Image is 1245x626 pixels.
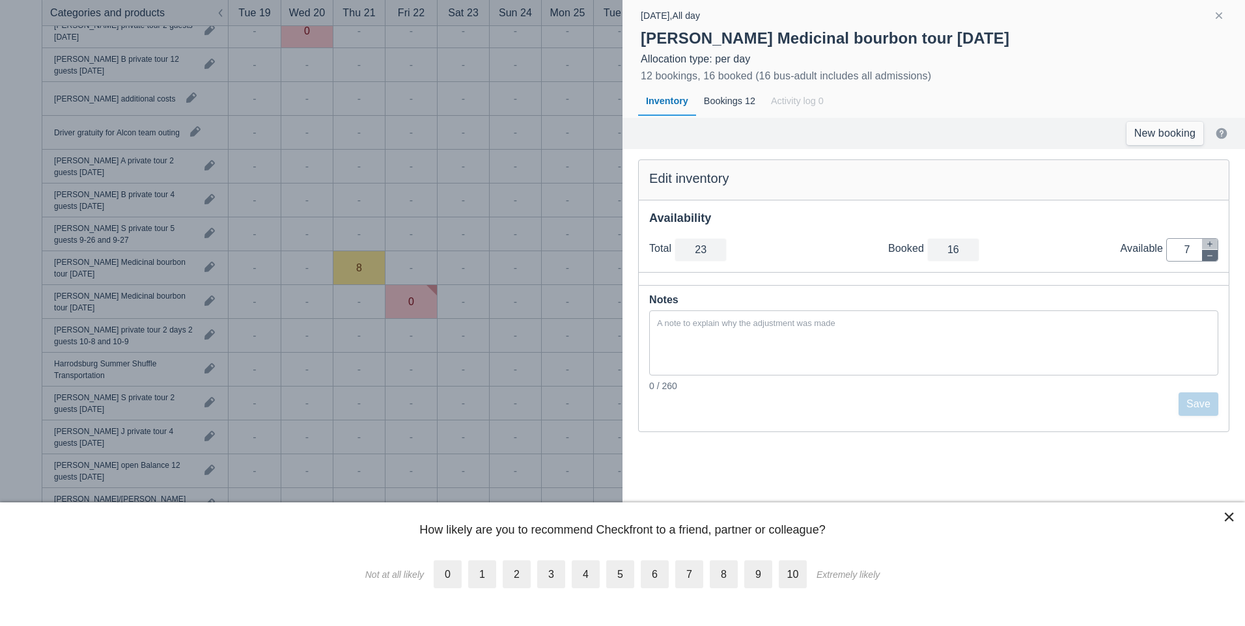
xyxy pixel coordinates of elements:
div: [DATE] , All day [641,8,700,23]
label: 3 [537,560,565,588]
label: 1 [468,560,496,588]
label: 5 [606,560,634,588]
label: 7 [675,560,703,588]
div: Edit inventory [649,170,1218,187]
label: 0 [434,560,462,588]
label: 4 [572,560,600,588]
div: Allocation type: per day [641,53,1227,66]
label: 10 [779,560,807,588]
div: Not at all likely [365,569,424,580]
div: Extremely likely [817,569,880,580]
strong: [PERSON_NAME] Medicinal bourbon tour [DATE] [641,29,1009,47]
div: Bookings 12 [696,87,763,116]
div: Total [649,242,675,255]
div: Booked [888,242,927,255]
div: Available [1121,242,1166,255]
div: Inventory [638,87,696,116]
div: Notes [649,291,1218,309]
label: 2 [503,560,531,588]
div: 0 / 260 [649,379,1218,392]
div: Availability [649,211,1218,226]
label: 8 [710,560,738,588]
div: How likely are you to recommend Checkfront to a friend, partner or colleague? [20,522,1225,545]
label: 6 [641,560,669,588]
button: Close [1223,506,1235,527]
label: 9 [744,560,772,588]
div: 12 bookings, 16 booked (16 bus-adult includes all admissions) [641,68,931,84]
